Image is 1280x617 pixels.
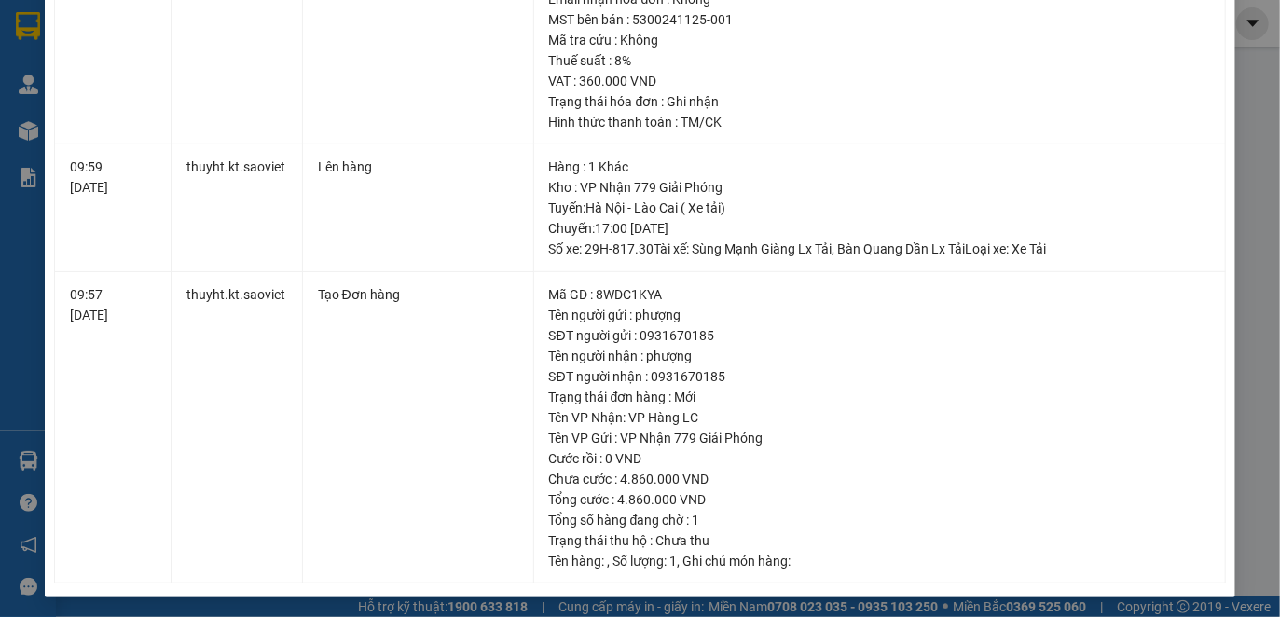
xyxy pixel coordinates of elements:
[549,71,1210,91] div: VAT : 360.000 VND
[70,284,156,325] div: 09:57 [DATE]
[549,284,1210,305] div: Mã GD : 8WDC1KYA
[670,554,678,569] span: 1
[549,157,1210,177] div: Hàng : 1 Khác
[70,157,156,198] div: 09:59 [DATE]
[549,469,1210,489] div: Chưa cước : 4.860.000 VND
[549,387,1210,407] div: Trạng thái đơn hàng : Mới
[549,325,1210,346] div: SĐT người gửi : 0931670185
[549,366,1210,387] div: SĐT người nhận : 0931670185
[549,50,1210,71] div: Thuế suất : 8%
[549,428,1210,448] div: Tên VP Gửi : VP Nhận 779 Giải Phóng
[549,9,1210,30] div: MST bên bán : 5300241125-001
[172,144,303,272] td: thuyht.kt.saoviet
[549,91,1210,112] div: Trạng thái hóa đơn : Ghi nhận
[549,448,1210,469] div: Cước rồi : 0 VND
[549,112,1210,132] div: Hình thức thanh toán : TM/CK
[318,284,518,305] div: Tạo Đơn hàng
[549,346,1210,366] div: Tên người nhận : phượng
[549,198,1210,259] div: Tuyến : Hà Nội - Lào Cai ( Xe tải) Chuyến: 17:00 [DATE] Số xe: 29H-817.30 Tài xế: Sùng Mạnh Giàng...
[549,407,1210,428] div: Tên VP Nhận: VP Hàng LC
[549,305,1210,325] div: Tên người gửi : phượng
[549,510,1210,530] div: Tổng số hàng đang chờ : 1
[318,157,518,177] div: Lên hàng
[549,489,1210,510] div: Tổng cước : 4.860.000 VND
[549,30,1210,50] div: Mã tra cứu : Không
[549,551,1210,571] div: Tên hàng: , Số lượng: , Ghi chú món hàng:
[172,272,303,584] td: thuyht.kt.saoviet
[549,530,1210,551] div: Trạng thái thu hộ : Chưa thu
[549,177,1210,198] div: Kho : VP Nhận 779 Giải Phóng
